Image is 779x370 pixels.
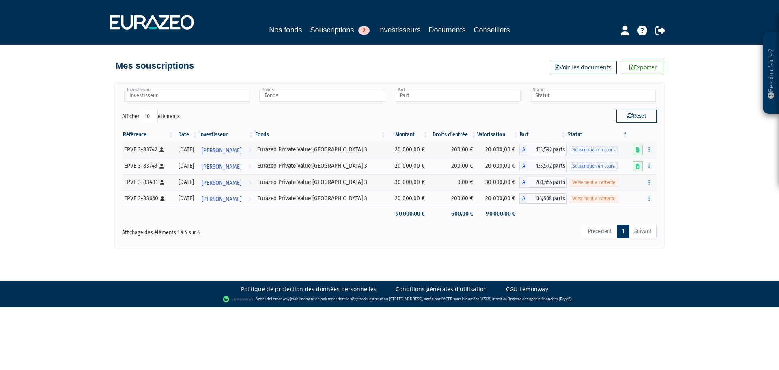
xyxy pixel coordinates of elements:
[254,128,387,142] th: Fonds: activer pour trier la colonne par ordre croissant
[477,190,519,207] td: 20 000,00 €
[429,142,477,158] td: 200,00 €
[248,175,251,190] i: Voir l'investisseur
[257,194,384,203] div: Eurazeo Private Value [GEOGRAPHIC_DATA] 3
[429,158,477,174] td: 200,00 €
[396,285,487,293] a: Conditions générales d'utilisation
[202,143,241,158] span: [PERSON_NAME]
[519,193,567,204] div: A - Eurazeo Private Value Europe 3
[202,175,241,190] span: [PERSON_NAME]
[177,162,195,170] div: [DATE]
[506,285,548,293] a: CGU Lemonway
[429,207,477,221] td: 600,00 €
[124,145,171,154] div: EPVE 3-83742
[378,24,420,36] a: Investisseurs
[358,26,370,35] span: 2
[616,110,657,123] button: Reset
[519,177,567,188] div: A - Eurazeo Private Value Europe 3
[198,158,254,174] a: [PERSON_NAME]
[477,128,519,142] th: Valorisation: activer pour trier la colonne par ordre croissant
[198,142,254,158] a: [PERSON_NAME]
[570,179,618,186] span: Versement en attente
[198,128,254,142] th: Investisseur: activer pour trier la colonne par ordre croissant
[623,61,663,74] a: Exporter
[519,177,527,188] span: A
[508,296,572,301] a: Registre des agents financiers (Regafi)
[570,146,618,154] span: Souscription en cours
[124,162,171,170] div: EPVE 3-83743
[519,128,567,142] th: Part: activer pour trier la colonne par ordre croissant
[519,193,527,204] span: A
[122,128,174,142] th: Référence : activer pour trier la colonne par ordre croissant
[567,128,629,142] th: Statut : activer pour trier la colonne par ordre d&eacute;croissant
[257,162,384,170] div: Eurazeo Private Value [GEOGRAPHIC_DATA] 3
[387,207,429,221] td: 90 000,00 €
[519,161,567,171] div: A - Eurazeo Private Value Europe 3
[550,61,617,74] a: Voir les documents
[116,61,194,71] h4: Mes souscriptions
[387,158,429,174] td: 20 000,00 €
[519,145,567,155] div: A - Eurazeo Private Value Europe 3
[159,164,164,169] i: [Français] Personne physique
[160,180,164,185] i: [Français] Personne physique
[310,24,370,37] a: Souscriptions2
[159,147,164,152] i: [Français] Personne physique
[122,110,180,123] label: Afficher éléments
[474,24,510,36] a: Conseillers
[177,145,195,154] div: [DATE]
[124,178,171,186] div: EPVE 3-83481
[617,225,629,238] a: 1
[527,193,567,204] span: 134,608 parts
[248,159,251,174] i: Voir l'investisseur
[160,196,165,201] i: [Français] Personne physique
[140,110,158,123] select: Afficheréléments
[527,161,567,171] span: 133,592 parts
[271,296,290,301] a: Lemonway
[124,194,171,203] div: EPVE 3-83660
[177,178,195,186] div: [DATE]
[257,145,384,154] div: Eurazeo Private Value [GEOGRAPHIC_DATA] 3
[519,145,527,155] span: A
[387,174,429,190] td: 30 000,00 €
[527,177,567,188] span: 203,555 parts
[519,161,527,171] span: A
[8,295,771,303] div: - Agent de (établissement de paiement dont le siège social est situé au [STREET_ADDRESS], agréé p...
[122,224,338,237] div: Affichage des éléments 1 à 4 sur 4
[202,192,241,207] span: [PERSON_NAME]
[248,143,251,158] i: Voir l'investisseur
[269,24,302,36] a: Nos fonds
[570,162,618,170] span: Souscription en cours
[202,159,241,174] span: [PERSON_NAME]
[387,128,429,142] th: Montant: activer pour trier la colonne par ordre croissant
[387,190,429,207] td: 20 000,00 €
[257,178,384,186] div: Eurazeo Private Value [GEOGRAPHIC_DATA] 3
[198,190,254,207] a: [PERSON_NAME]
[429,190,477,207] td: 200,00 €
[198,174,254,190] a: [PERSON_NAME]
[241,285,377,293] a: Politique de protection des données personnelles
[110,15,194,30] img: 1732889491-logotype_eurazeo_blanc_rvb.png
[174,128,198,142] th: Date: activer pour trier la colonne par ordre croissant
[570,195,618,203] span: Versement en attente
[387,142,429,158] td: 20 000,00 €
[429,128,477,142] th: Droits d'entrée: activer pour trier la colonne par ordre croissant
[223,295,254,303] img: logo-lemonway.png
[766,37,776,110] p: Besoin d'aide ?
[527,145,567,155] span: 133,592 parts
[477,207,519,221] td: 90 000,00 €
[429,174,477,190] td: 0,00 €
[477,174,519,190] td: 30 000,00 €
[477,158,519,174] td: 20 000,00 €
[177,194,195,203] div: [DATE]
[477,142,519,158] td: 20 000,00 €
[248,192,251,207] i: Voir l'investisseur
[429,24,466,36] a: Documents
